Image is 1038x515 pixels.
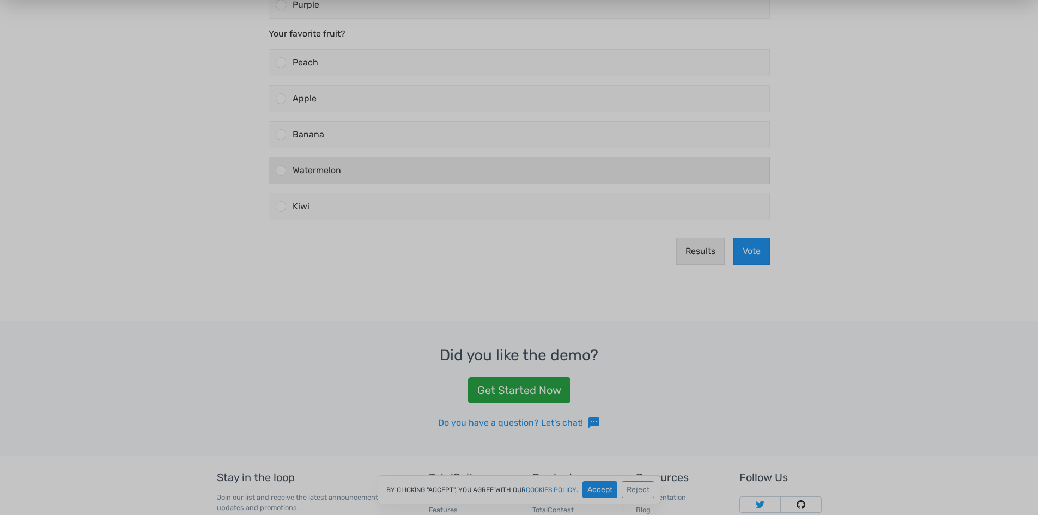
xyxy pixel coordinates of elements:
a: Get Started Now [468,377,570,403]
button: Accept [582,481,617,498]
h3: Did you like the demo? [26,347,1012,364]
span: Peach [293,253,318,264]
p: What's your favorite color? [269,22,770,35]
a: cookies policy [526,487,576,493]
span: Apple [293,289,317,300]
a: Blog [636,506,651,514]
span: Orange [293,160,323,170]
h5: Follow Us [739,471,821,483]
h5: TotalSuite [429,471,511,483]
div: By clicking "Accept", you agree with our . [378,475,660,504]
button: Reject [622,481,654,498]
a: TotalContest [532,506,574,514]
span: Red [293,124,308,134]
p: Your favorite fruit? [269,223,770,237]
h5: Products [532,471,614,483]
button: Vote [733,434,770,461]
img: Follow TotalSuite on Github [797,500,805,509]
img: Follow TotalSuite on Twitter [756,500,764,509]
span: Green [293,88,317,98]
a: Features [429,506,458,514]
span: Purple [293,196,319,206]
span: Blue [293,52,311,62]
span: Watermelon [293,361,341,372]
a: Do you have a question? Let's chat!sms [438,416,600,429]
span: Kiwi [293,397,309,408]
h5: Stay in the loop [217,471,403,483]
h5: Resources [636,471,718,483]
span: Banana [293,325,324,336]
button: Results [676,434,725,461]
span: sms [587,416,600,429]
